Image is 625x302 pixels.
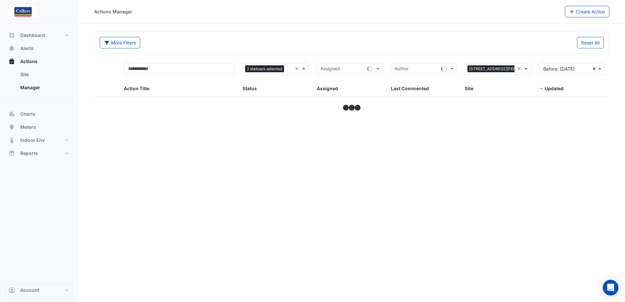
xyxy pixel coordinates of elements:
img: Company Logo [8,5,37,18]
div: Open Intercom Messenger [603,280,618,295]
button: Alerts [5,42,73,55]
span: Account [20,287,39,294]
button: Before: [DATE] [539,63,605,75]
button: Account [5,284,73,297]
a: Site [15,68,73,81]
fa-icon: Clear [593,65,596,72]
span: Clear [295,65,300,73]
div: Actions [5,68,73,97]
span: [STREET_ADDRESS][PERSON_NAME] [467,65,541,73]
span: Reports [20,150,38,157]
span: Actions [20,58,38,65]
button: Dashboard [5,29,73,42]
span: Alerts [20,45,34,52]
button: Indoor Env [5,134,73,147]
button: Actions [5,55,73,68]
span: Last Commented [391,86,429,91]
span: Clear [517,65,523,73]
a: Manager [15,81,73,94]
button: Charts [5,108,73,121]
span: Status [243,86,257,91]
button: Reset All [577,37,604,48]
span: 2 statuses selected [245,65,284,73]
app-icon: Actions [8,58,15,65]
span: Assigned [317,86,338,91]
div: Actions Manager [94,8,132,15]
app-icon: Dashboard [8,32,15,39]
button: Reports [5,147,73,160]
span: Site [465,86,473,91]
app-icon: Charts [8,111,15,117]
button: More Filters [100,37,140,48]
app-icon: Reports [8,150,15,157]
button: Meters [5,121,73,134]
app-icon: Alerts [8,45,15,52]
button: Create Action [565,6,610,17]
app-icon: Indoor Env [8,137,15,143]
span: Meters [20,124,36,130]
app-icon: Meters [8,124,15,130]
span: Charts [20,111,35,117]
span: Updated [545,86,564,91]
span: Indoor Env [20,137,45,143]
span: Action Title [124,86,149,91]
span: Dashboard [20,32,45,39]
span: Before: 02 Aug 25 [543,66,575,72]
